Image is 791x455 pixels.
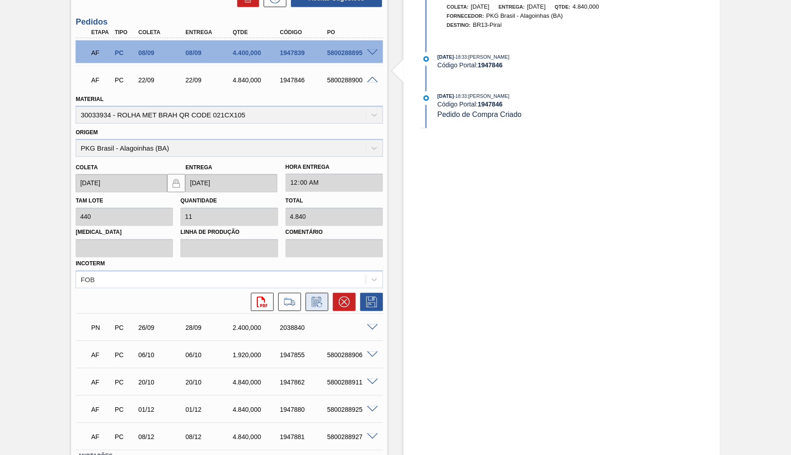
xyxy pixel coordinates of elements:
[454,55,467,60] span: - 18:33
[91,352,111,359] p: AF
[91,76,111,84] p: AF
[454,94,467,99] span: - 18:33
[438,101,654,108] div: Código Portal:
[136,434,189,441] div: 08/12/2025
[136,49,189,56] div: 08/09/2025
[91,324,111,332] p: PN
[185,165,212,171] label: Entrega
[246,293,274,311] div: Abrir arquivo PDF
[274,293,301,311] div: Ir para Composição de Carga
[112,29,137,35] div: Tipo
[447,13,484,19] span: Fornecedor:
[89,427,113,447] div: Aguardando Faturamento
[356,293,383,311] div: Salvar Pedido
[183,76,235,84] div: 22/09/2025
[89,29,113,35] div: Etapa
[325,434,377,441] div: 5800288927
[325,406,377,414] div: 5800288925
[486,12,563,19] span: PKG Brasil - Alagoinhas (BA)
[112,406,137,414] div: Pedido de Compra
[81,276,95,283] div: FOB
[76,129,98,136] label: Origem
[89,318,113,338] div: Pedido em Negociação
[325,379,377,386] div: 5800288911
[278,49,330,56] div: 1947839
[76,261,105,267] label: Incoterm
[183,49,235,56] div: 08/09/2025
[325,49,377,56] div: 5800288895
[438,54,454,60] span: [DATE]
[91,379,111,386] p: AF
[76,198,103,204] label: Tam lote
[136,76,189,84] div: 22/09/2025
[278,352,330,359] div: 1947855
[136,29,189,35] div: Coleta
[183,29,235,35] div: Entrega
[112,379,137,386] div: Pedido de Compra
[136,406,189,414] div: 01/12/2025
[230,29,283,35] div: Qtde
[447,22,471,28] span: Destino:
[136,379,189,386] div: 20/10/2025
[230,76,283,84] div: 4.840,000
[478,101,503,108] strong: 1947846
[89,70,113,90] div: Aguardando Faturamento
[76,174,167,192] input: dd/mm/yyyy
[89,345,113,365] div: Aguardando Faturamento
[112,76,137,84] div: Pedido de Compra
[555,4,570,10] span: Qtde:
[76,96,103,102] label: Material
[183,352,235,359] div: 06/10/2025
[278,434,330,441] div: 1947881
[136,324,189,332] div: 26/09/2025
[76,165,97,171] label: Coleta
[467,54,510,60] span: : [PERSON_NAME]
[438,61,654,69] div: Código Portal:
[278,76,330,84] div: 1947846
[278,29,330,35] div: Código
[183,379,235,386] div: 20/10/2025
[478,61,503,69] strong: 1947846
[286,226,383,239] label: Comentário
[89,43,113,63] div: Aguardando Faturamento
[171,178,182,189] img: locked
[230,352,283,359] div: 1.920,000
[278,324,330,332] div: 2038840
[471,3,490,10] span: [DATE]
[112,49,137,56] div: Pedido de Compra
[112,324,137,332] div: Pedido de Compra
[91,406,111,414] p: AF
[112,352,137,359] div: Pedido de Compra
[325,29,377,35] div: PO
[183,434,235,441] div: 08/12/2025
[230,324,283,332] div: 2.400,000
[91,434,111,441] p: AF
[89,400,113,420] div: Aguardando Faturamento
[447,4,469,10] span: Coleta:
[325,352,377,359] div: 5800288906
[438,111,522,118] span: Pedido de Compra Criado
[278,406,330,414] div: 1947880
[499,4,525,10] span: Entrega:
[112,434,137,441] div: Pedido de Compra
[180,198,217,204] label: Quantidade
[167,174,185,192] button: locked
[180,226,278,239] label: Linha de Produção
[473,21,502,28] span: BR13-Piraí
[76,226,173,239] label: [MEDICAL_DATA]
[183,324,235,332] div: 28/09/2025
[230,434,283,441] div: 4.840,000
[438,93,454,99] span: [DATE]
[573,3,599,10] span: 4.840,000
[230,379,283,386] div: 4.840,000
[467,93,510,99] span: : [PERSON_NAME]
[328,293,356,311] div: Cancelar pedido
[325,76,377,84] div: 5800288900
[230,49,283,56] div: 4.400,000
[286,161,383,174] label: Hora Entrega
[76,17,383,27] h3: Pedidos
[185,174,277,192] input: dd/mm/yyyy
[136,352,189,359] div: 06/10/2025
[424,56,429,62] img: atual
[183,406,235,414] div: 01/12/2025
